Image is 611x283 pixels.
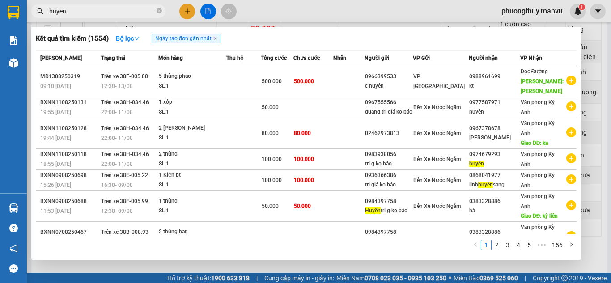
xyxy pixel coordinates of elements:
[470,240,481,250] li: Previous Page
[101,161,133,167] span: 22:00 - 11/08
[261,55,287,61] span: Tổng cước
[524,240,535,250] li: 5
[365,98,412,107] div: 0967555566
[469,150,520,159] div: 0974679293
[262,130,279,136] span: 80.000
[262,177,282,183] span: 100.000
[159,133,226,143] div: SL: 1
[413,234,461,240] span: Bến Xe Nước Ngầm
[101,135,133,141] span: 22:00 - 11/08
[413,203,461,209] span: Bến Xe Nước Ngầm
[294,130,311,136] span: 80.000
[294,234,314,240] span: 140.000
[535,240,549,250] span: •••
[101,99,149,106] span: Trên xe 38H-034.46
[469,180,520,190] div: linh sang
[502,240,513,250] li: 3
[481,240,491,250] a: 1
[40,161,71,167] span: 18:55 [DATE]
[365,150,412,159] div: 0983938056
[101,125,149,131] span: Trên xe 38H-034.46
[159,72,226,81] div: 5 thùng pháo
[213,36,217,41] span: close
[521,78,564,94] span: [PERSON_NAME]: [PERSON_NAME]
[40,83,71,89] span: 09:10 [DATE]
[469,171,520,180] div: 0868041977
[9,224,18,232] span: question-circle
[36,34,109,43] h3: Kết quả tìm kiếm ( 1554 )
[521,120,555,136] span: Văn phòng Kỳ Anh
[469,206,520,215] div: hà
[413,104,461,110] span: Bến Xe Nước Ngầm
[365,81,412,91] div: c huyền
[40,228,98,237] div: BXNN0708250467
[157,7,162,16] span: close-circle
[566,174,576,184] span: plus-circle
[365,180,412,190] div: tri giá ko báo
[40,55,82,61] span: [PERSON_NAME]
[413,130,461,136] span: Bến Xe Nước Ngầm
[294,78,314,84] span: 500.000
[413,156,461,162] span: Bến Xe Nước Ngầm
[294,177,314,183] span: 100.000
[40,124,98,133] div: BXNN1108250128
[503,240,513,250] a: 3
[101,198,148,204] span: Trên xe 38F-005.99
[9,244,18,253] span: notification
[101,229,149,235] span: Trên xe 38B-008.93
[481,240,492,250] li: 1
[40,109,71,115] span: 19:55 [DATE]
[40,182,71,188] span: 15:26 [DATE]
[101,172,148,178] span: Trên xe 38E-005.22
[157,8,162,13] span: close-circle
[101,109,133,115] span: 22:00 - 11/08
[134,35,140,42] span: down
[116,35,140,42] strong: Bộ lọc
[159,123,226,133] div: 2 [PERSON_NAME]
[365,72,412,81] div: 0966399533
[40,98,98,107] div: BXNN1108250131
[365,197,412,206] div: 0984397758
[521,193,555,209] span: Văn phòng Kỳ Anh
[469,228,520,237] div: 0383328886
[520,55,542,61] span: VP Nhận
[513,240,524,250] li: 4
[49,6,155,16] input: Tìm tên, số ĐT hoặc mã đơn
[159,196,226,206] div: 1 thùng
[159,170,226,180] div: 1 Kiện pt
[9,36,18,45] img: solution-icon
[469,133,520,143] div: [PERSON_NAME]
[469,98,520,107] div: 0977587971
[159,180,226,190] div: SL: 1
[365,129,412,138] div: 02462973813
[365,206,412,215] div: tri g ko báo
[469,124,520,133] div: 0967378678
[492,240,502,250] li: 2
[473,242,478,247] span: left
[566,231,576,241] span: plus-circle
[262,104,279,110] span: 50.000
[521,151,555,167] span: Văn phòng Kỳ Anh
[101,208,133,214] span: 12:30 - 09/08
[566,240,577,250] button: right
[262,156,282,162] span: 100.000
[365,107,412,117] div: quang tri giá ko báo
[365,159,412,169] div: tri g ko báo
[365,207,381,214] span: Huyền
[469,81,520,91] div: kt
[566,153,576,163] span: plus-circle
[159,159,226,169] div: SL: 1
[521,99,555,115] span: Văn phòng Kỳ Anh
[262,234,282,240] span: 140.000
[159,149,226,159] div: 2 thùng
[40,208,71,214] span: 11:53 [DATE]
[40,135,71,141] span: 19:44 [DATE]
[40,197,98,206] div: BXNN0908250688
[566,200,576,210] span: plus-circle
[159,81,226,91] div: SL: 1
[152,34,221,43] span: Ngày tạo đơn gần nhất
[566,101,576,111] span: plus-circle
[262,203,279,209] span: 50.000
[524,240,534,250] a: 5
[365,171,412,180] div: 0936366386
